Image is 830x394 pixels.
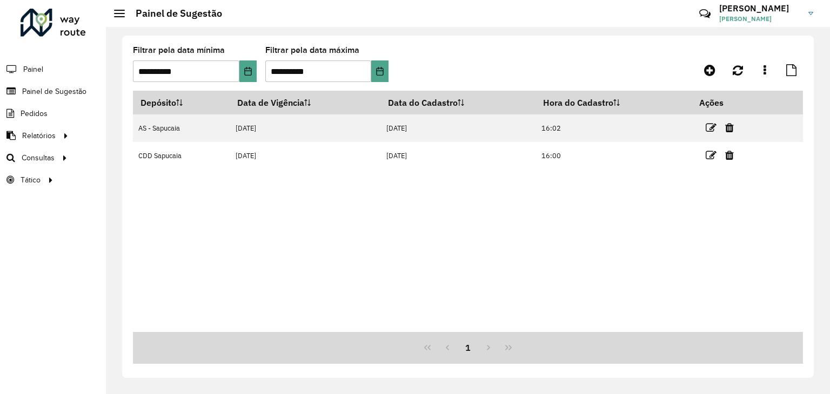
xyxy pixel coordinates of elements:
td: AS - Sapucaia [133,114,230,142]
label: Filtrar pela data máxima [265,44,359,57]
th: Ações [692,91,757,114]
span: [PERSON_NAME] [719,14,800,24]
th: Data do Cadastro [380,91,536,114]
td: CDD Sapucaia [133,142,230,169]
td: [DATE] [380,142,536,169]
a: Excluir [725,120,734,135]
td: [DATE] [230,142,381,169]
span: Relatórios [22,130,56,141]
td: 16:00 [536,142,692,169]
span: Painel de Sugestão [22,86,86,97]
h3: [PERSON_NAME] [719,3,800,13]
th: Depósito [133,91,230,114]
button: 1 [458,337,478,358]
span: Tático [21,174,41,186]
span: Painel [23,64,43,75]
label: Filtrar pela data mínima [133,44,225,57]
td: [DATE] [380,114,536,142]
button: Choose Date [371,60,389,82]
a: Contato Rápido [693,2,717,25]
th: Hora do Cadastro [536,91,692,114]
a: Editar [706,120,717,135]
button: Choose Date [239,60,257,82]
td: [DATE] [230,114,381,142]
th: Data de Vigência [230,91,381,114]
a: Editar [706,148,717,162]
td: 16:02 [536,114,692,142]
h2: Painel de Sugestão [125,8,222,19]
span: Consultas [22,152,55,164]
span: Pedidos [21,108,48,119]
a: Excluir [725,148,734,162]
